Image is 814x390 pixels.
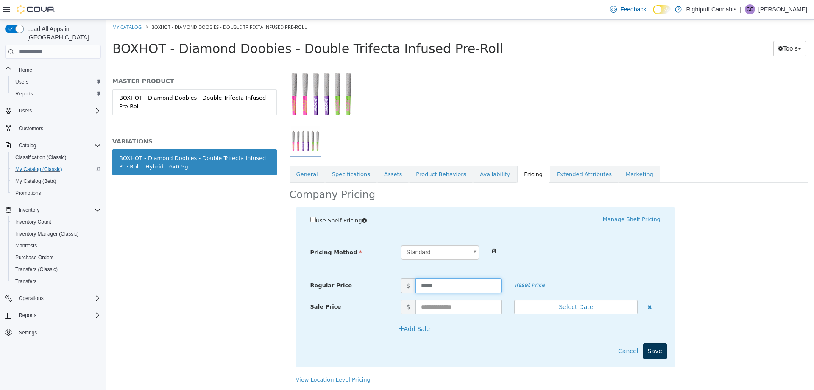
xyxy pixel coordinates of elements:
a: Transfers (Classic) [12,264,61,275]
p: | [740,4,742,14]
span: Home [19,67,32,73]
span: Classification (Classic) [15,154,67,161]
button: Reports [8,88,104,100]
span: BOXHOT - Diamond Doobies - Double Trifecta Infused Pre-Roll [45,4,201,11]
div: BOXHOT - Diamond Doobies - Double Trifecta Infused Pre-Roll - Hybrid - 6x0.5g [13,135,164,151]
a: My Catalog [6,4,36,11]
button: Customers [2,122,104,134]
button: Users [2,105,104,117]
span: Users [15,79,28,85]
button: Catalog [15,140,39,151]
span: Users [19,107,32,114]
span: Sale Price [204,284,235,290]
a: BOXHOT - Diamond Doobies - Double Trifecta Infused Pre-Roll [6,70,171,95]
div: Corey Casimir [745,4,755,14]
button: Reports [2,309,104,321]
a: Standard [295,226,373,240]
a: Product Behaviors [303,146,367,164]
span: Catalog [15,140,101,151]
span: Standard [295,226,362,240]
span: Settings [15,327,101,338]
span: Users [15,106,101,116]
a: Inventory Manager (Classic) [12,229,82,239]
h5: MASTER PRODUCT [6,58,171,65]
span: Inventory Manager (Classic) [15,230,79,237]
button: Inventory Count [8,216,104,228]
button: Purchase Orders [8,252,104,264]
span: My Catalog (Classic) [12,164,101,174]
span: Reports [15,90,33,97]
a: Customers [15,123,47,134]
button: Operations [2,292,104,304]
span: Users [12,77,101,87]
span: Reports [12,89,101,99]
input: Dark Mode [653,5,671,14]
a: Manifests [12,241,40,251]
button: Transfers (Classic) [8,264,104,275]
a: Inventory Count [12,217,55,227]
span: $ [295,259,309,274]
button: Operations [15,293,47,303]
button: Classification (Classic) [8,152,104,163]
button: Users [8,76,104,88]
span: Inventory [15,205,101,215]
span: My Catalog (Beta) [15,178,56,185]
button: Inventory [2,204,104,216]
span: Catalog [19,142,36,149]
span: Manifests [15,242,37,249]
a: Extended Attributes [444,146,513,164]
input: Use Shelf Pricing [204,197,210,203]
span: Transfers (Classic) [12,264,101,275]
button: Manifests [8,240,104,252]
button: Inventory Manager (Classic) [8,228,104,240]
a: Reports [12,89,36,99]
span: Inventory Count [12,217,101,227]
span: Customers [19,125,43,132]
a: Users [12,77,32,87]
button: Save [537,324,561,339]
span: Use Shelf Pricing [210,198,256,204]
span: Reports [19,312,36,319]
a: View Location Level Pricing [190,357,265,363]
span: Transfers [15,278,36,285]
span: $ [295,280,309,295]
button: Catalog [2,140,104,152]
span: My Catalog (Beta) [12,176,101,186]
a: Settings [15,328,40,338]
span: Regular Price [204,263,246,269]
span: Promotions [15,190,41,196]
p: Rightpuff Cannabis [686,4,736,14]
span: Customers [15,123,101,133]
span: Load All Apps in [GEOGRAPHIC_DATA] [24,25,101,42]
a: Specifications [219,146,271,164]
button: Home [2,64,104,76]
span: Pricing Method [204,230,256,236]
span: Operations [19,295,44,302]
p: [PERSON_NAME] [758,4,807,14]
span: CC [746,4,753,14]
span: Manifests [12,241,101,251]
a: Home [15,65,36,75]
span: Classification (Classic) [12,152,101,163]
button: Transfers [8,275,104,287]
button: Tools [667,21,700,37]
img: 150 [184,42,247,105]
span: Inventory [19,207,39,213]
h2: Company Pricing [184,169,270,182]
a: Purchase Orders [12,253,57,263]
a: My Catalog (Beta) [12,176,60,186]
span: Settings [19,329,37,336]
a: My Catalog (Classic) [12,164,66,174]
em: Reset Price [408,262,439,269]
span: Promotions [12,188,101,198]
a: Marketing [513,146,554,164]
a: Promotions [12,188,45,198]
span: Inventory Manager (Classic) [12,229,101,239]
span: Home [15,65,101,75]
button: My Catalog (Beta) [8,175,104,187]
button: Reports [15,310,40,320]
span: Inventory Count [15,219,51,225]
span: Operations [15,293,101,303]
button: Users [15,106,35,116]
